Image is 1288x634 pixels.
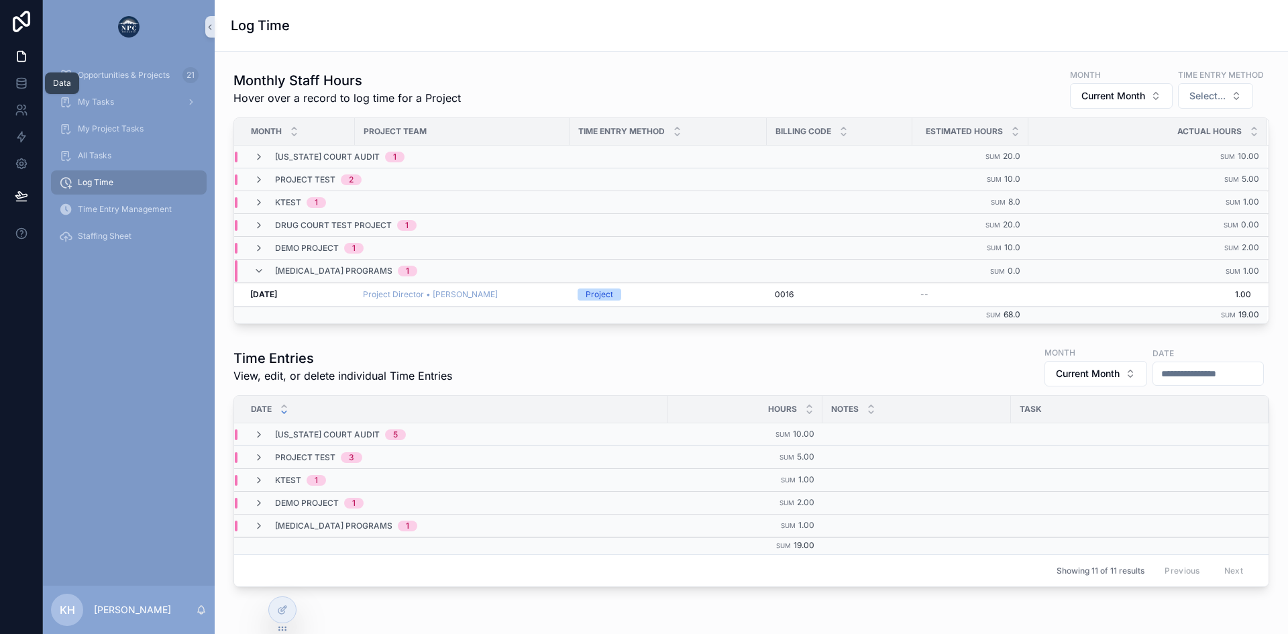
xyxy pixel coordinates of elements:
a: Project [578,288,759,301]
button: Select Button [1178,83,1253,109]
div: 1 [406,266,409,276]
span: Project Test [275,452,335,463]
span: My Project Tasks [78,123,144,134]
a: My Project Tasks [51,117,207,141]
a: All Tasks [51,144,207,168]
div: 1 [405,220,409,231]
span: Date [251,404,272,415]
a: 1.00 [1029,289,1251,300]
span: 1.00 [1243,266,1259,276]
div: 1 [315,197,318,208]
span: 68.0 [1004,309,1020,319]
span: Task [1020,404,1042,415]
small: Sum [1224,221,1238,229]
span: 10.0 [1004,174,1020,184]
small: Sum [985,221,1000,229]
h1: Log Time [231,16,290,35]
span: 8.0 [1008,197,1020,207]
a: Project Director • [PERSON_NAME] [363,289,561,300]
a: -- [920,289,1020,300]
h1: Time Entries [233,349,452,368]
small: Sum [780,454,794,461]
div: 1 [315,475,318,486]
span: KTEST [275,197,301,208]
small: Sum [781,522,796,529]
span: Showing 11 of 11 results [1057,566,1144,576]
span: 2.00 [797,497,814,507]
label: Month [1070,68,1101,81]
span: Actual Hours [1177,126,1242,137]
span: Hover over a record to log time for a Project [233,90,461,106]
small: Sum [985,153,1000,160]
span: Project Test [275,174,335,185]
span: Notes [831,404,859,415]
small: Sum [1221,311,1236,319]
small: Sum [1224,176,1239,183]
small: Sum [776,542,791,549]
span: My Tasks [78,97,114,107]
span: Estimated Hours [926,126,1003,137]
span: 10.0 [1004,242,1020,252]
span: 0016 [775,289,794,300]
p: [PERSON_NAME] [94,603,171,617]
span: Drug Court Test Project [275,220,392,231]
a: Project Director • [PERSON_NAME] [363,289,498,300]
div: scrollable content [43,54,215,266]
div: 1 [406,521,409,531]
span: Demo Project [275,243,339,254]
span: 10.00 [793,429,814,439]
div: 1 [352,498,356,509]
a: 0016 [775,289,904,300]
small: Sum [1226,199,1240,206]
a: My Tasks [51,90,207,114]
div: 5 [393,429,398,440]
div: 1 [352,243,356,254]
small: Sum [990,268,1005,275]
span: 1.00 [1243,197,1259,207]
label: Month [1044,346,1075,358]
span: 5.00 [1242,174,1259,184]
span: Project Team [364,126,427,137]
small: Sum [1224,244,1239,252]
a: Time Entry Management [51,197,207,221]
small: Sum [775,431,790,438]
span: Staffing Sheet [78,231,131,242]
button: Select Button [1070,83,1173,109]
a: [DATE] [250,289,347,300]
small: Sum [986,311,1001,319]
strong: [DATE] [250,289,277,299]
span: Current Month [1056,367,1120,380]
span: View, edit, or delete individual Time Entries [233,368,452,384]
span: Select... [1189,89,1226,103]
div: Project [586,288,613,301]
span: 10.00 [1238,151,1259,161]
span: 5.00 [797,452,814,462]
small: Sum [1226,268,1240,275]
span: 20.0 [1003,151,1020,161]
span: Hours [768,404,797,415]
span: 20.0 [1003,219,1020,229]
a: Opportunities & Projects21 [51,63,207,87]
span: 19.00 [794,540,814,550]
span: Month [251,126,282,137]
span: 0.00 [1241,219,1259,229]
span: KH [60,602,75,618]
div: Data [53,78,71,89]
label: Time Entry Method [1178,68,1264,81]
img: App logo [118,16,140,38]
div: 2 [349,174,354,185]
small: Sum [1220,153,1235,160]
label: Date [1152,347,1174,359]
span: [MEDICAL_DATA] Programs [275,521,392,531]
span: Time Entry Method [578,126,665,137]
span: Billing Code [775,126,831,137]
small: Sum [987,244,1002,252]
span: 1.00 [798,520,814,530]
span: Current Month [1081,89,1145,103]
span: KTEST [275,475,301,486]
small: Sum [991,199,1006,206]
h1: Monthly Staff Hours [233,71,461,90]
small: Sum [780,499,794,507]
